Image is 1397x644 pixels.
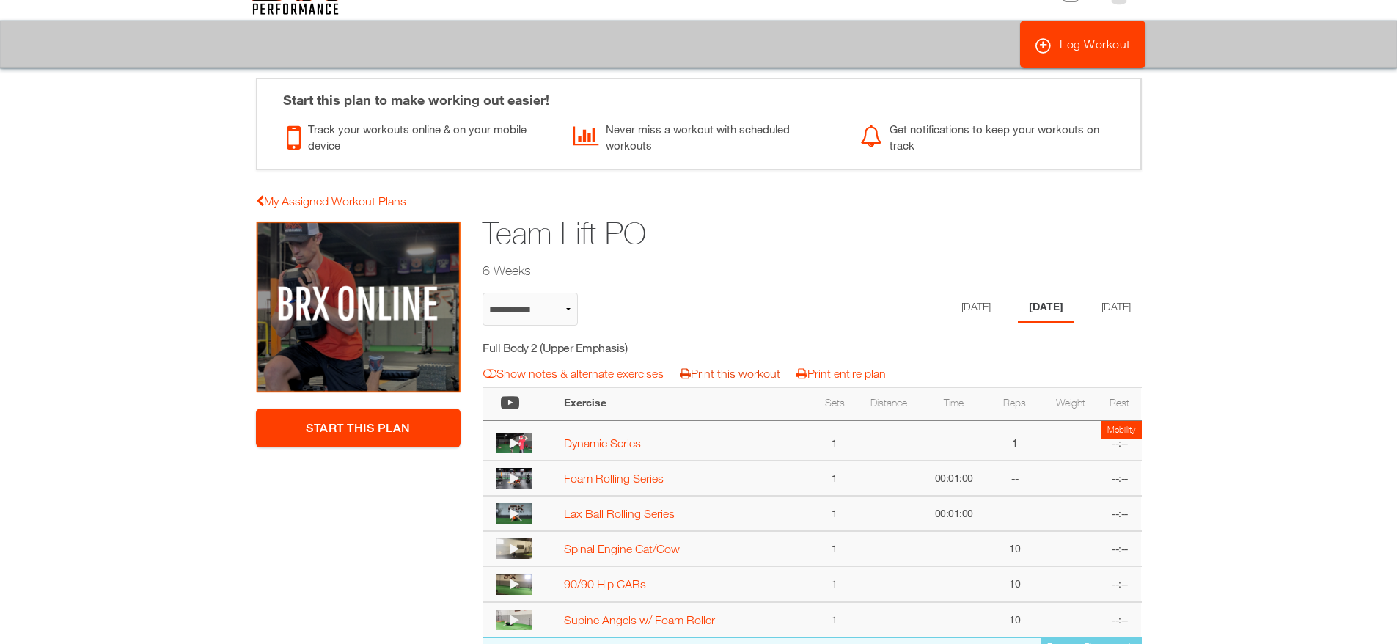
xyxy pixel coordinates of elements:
[573,117,838,154] div: Never miss a workout with scheduled workouts
[1090,293,1142,323] li: Day 3
[921,387,987,420] th: Time
[483,212,1028,255] h1: Team Lift PO
[564,472,664,485] a: Foam Rolling Series
[1043,387,1098,420] th: Weight
[564,542,680,555] a: Spinal Engine Cat/Cow
[564,613,715,626] a: Supine Angels w/ Foam Roller
[813,496,857,531] td: 1
[987,566,1043,601] td: 10
[564,507,675,520] a: Lax Ball Rolling Series
[256,194,406,208] a: My Assigned Workout Plans
[1020,21,1145,68] a: Log Workout
[813,420,857,461] td: 1
[813,387,857,420] th: Sets
[987,387,1043,420] th: Reps
[557,387,813,420] th: Exercise
[1098,531,1141,566] td: --:--
[483,261,1028,279] h2: 6 Weeks
[1098,461,1141,496] td: --:--
[564,436,641,450] a: Dynamic Series
[1098,387,1141,420] th: Rest
[987,461,1043,496] td: --
[483,340,744,356] h5: Full Body 2 (Upper Emphasis)
[813,602,857,637] td: 1
[987,531,1043,566] td: 10
[256,409,461,447] a: Start This Plan
[256,221,461,394] img: Team Lift PO
[1098,602,1141,637] td: --:--
[496,468,532,489] img: thumbnail.png
[1098,566,1141,601] td: --:--
[564,577,646,590] a: 90/90 Hip CARs
[1098,496,1141,531] td: --:--
[860,117,1125,154] div: Get notifications to keep your workouts on track
[496,433,532,453] img: thumbnail.png
[483,367,664,380] a: Show notes & alternate exercises
[813,461,857,496] td: 1
[496,538,532,559] img: thumbnail.png
[987,420,1043,461] td: 1
[1101,421,1142,439] td: Mobility
[921,461,987,496] td: 00:01:00
[287,117,551,154] div: Track your workouts online & on your mobile device
[1098,420,1141,461] td: --:--
[496,574,532,594] img: thumbnail.png
[680,367,780,380] a: Print this workout
[496,503,532,524] img: thumbnail.png
[813,566,857,601] td: 1
[813,531,857,566] td: 1
[268,79,1129,110] div: Start this plan to make working out easier!
[1018,293,1074,323] li: Day 2
[496,610,532,630] img: thumbnail.png
[796,367,886,380] a: Print entire plan
[987,602,1043,637] td: 10
[921,496,987,531] td: 00:01:00
[950,293,1002,323] li: Day 1
[857,387,921,420] th: Distance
